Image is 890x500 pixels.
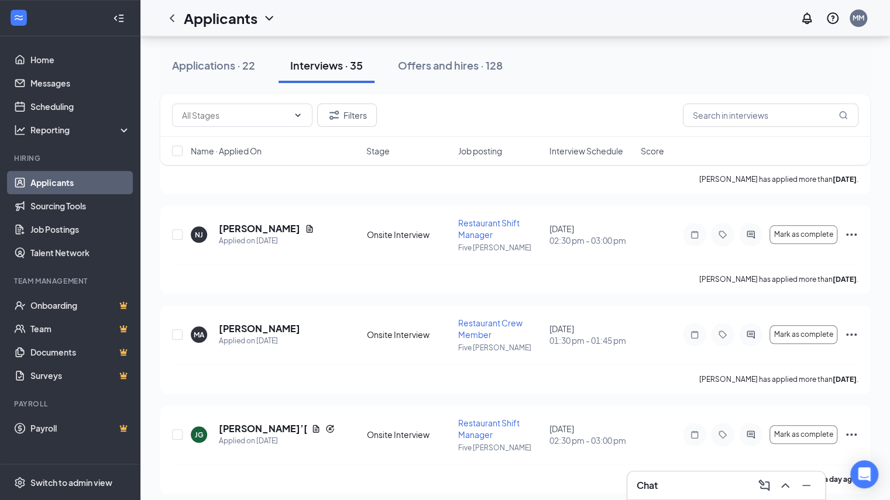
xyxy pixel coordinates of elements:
[799,478,813,492] svg: Minimize
[305,224,314,233] svg: Document
[290,58,363,73] div: Interviews · 35
[549,235,634,246] span: 02:30 pm - 03:00 pm
[688,230,702,239] svg: Note
[844,227,858,242] svg: Ellipses
[325,424,335,433] svg: Reapply
[716,430,730,439] svg: Tag
[844,427,858,442] svg: Ellipses
[833,375,857,384] b: [DATE]
[30,194,130,218] a: Sourcing Tools
[800,11,814,25] svg: Notifications
[688,330,702,339] svg: Note
[458,243,542,253] p: Five [PERSON_NAME]
[219,322,300,335] h5: [PERSON_NAME]
[30,218,130,241] a: Job Postings
[744,430,758,439] svg: ActiveChat
[458,318,523,340] span: Restaurant Crew Member
[30,340,130,364] a: DocumentsCrown
[317,104,377,127] button: Filter Filters
[757,478,771,492] svg: ComposeMessage
[716,230,730,239] svg: Tag
[699,274,858,284] p: [PERSON_NAME] has applied more than .
[172,58,255,73] div: Applications · 22
[833,275,857,284] b: [DATE]
[311,424,321,433] svg: Document
[14,399,128,409] div: Payroll
[398,58,503,73] div: Offers and hires · 128
[165,11,179,25] svg: ChevronLeft
[366,145,390,157] span: Stage
[219,422,307,435] h5: [PERSON_NAME]’[PERSON_NAME]
[549,323,634,346] div: [DATE]
[219,235,314,247] div: Applied on [DATE]
[30,416,130,440] a: PayrollCrown
[716,330,730,339] svg: Tag
[549,335,634,346] span: 01:30 pm - 01:45 pm
[744,230,758,239] svg: ActiveChat
[219,435,335,447] div: Applied on [DATE]
[755,476,774,495] button: ComposeMessage
[366,329,451,340] div: Onsite Interview
[699,174,858,184] p: [PERSON_NAME] has applied more than .
[833,175,857,184] b: [DATE]
[458,218,520,240] span: Restaurant Shift Manager
[182,109,288,122] input: All Stages
[366,229,451,240] div: Onsite Interview
[549,423,634,446] div: [DATE]
[219,222,300,235] h5: [PERSON_NAME]
[774,430,833,439] span: Mark as complete
[30,171,130,194] a: Applicants
[219,335,300,347] div: Applied on [DATE]
[774,330,833,339] span: Mark as complete
[778,478,792,492] svg: ChevronUp
[366,429,451,440] div: Onsite Interview
[826,11,840,25] svg: QuestionInfo
[458,145,501,157] span: Job posting
[769,325,837,344] button: Mark as complete
[195,230,203,240] div: NJ
[14,124,26,136] svg: Analysis
[30,71,130,95] a: Messages
[458,343,542,353] p: Five [PERSON_NAME]
[327,108,341,122] svg: Filter
[13,12,25,23] svg: WorkstreamLogo
[850,460,878,488] div: Open Intercom Messenger
[797,476,816,495] button: Minimize
[458,418,520,440] span: Restaurant Shift Manager
[30,317,130,340] a: TeamCrown
[844,327,858,342] svg: Ellipses
[549,223,634,246] div: [DATE]
[195,430,204,440] div: JG
[293,111,303,120] svg: ChevronDown
[839,111,848,120] svg: MagnifyingGlass
[262,11,276,25] svg: ChevronDown
[641,145,664,157] span: Score
[184,8,257,28] h1: Applicants
[458,443,542,453] p: Five [PERSON_NAME]
[637,479,658,492] h3: Chat
[776,476,795,495] button: ChevronUp
[30,241,130,264] a: Talent Network
[30,294,130,317] a: OnboardingCrown
[853,13,864,23] div: MM
[14,153,128,163] div: Hiring
[774,230,833,239] span: Mark as complete
[744,330,758,339] svg: ActiveChat
[30,477,112,488] div: Switch to admin view
[113,12,125,24] svg: Collapse
[30,48,130,71] a: Home
[699,374,858,384] p: [PERSON_NAME] has applied more than .
[769,225,837,244] button: Mark as complete
[30,124,131,136] div: Reporting
[30,364,130,387] a: SurveysCrown
[824,475,857,484] b: a day ago
[549,435,634,446] span: 02:30 pm - 03:00 pm
[14,276,128,286] div: Team Management
[194,330,204,340] div: MA
[769,425,837,444] button: Mark as complete
[14,477,26,488] svg: Settings
[549,145,623,157] span: Interview Schedule
[30,95,130,118] a: Scheduling
[688,430,702,439] svg: Note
